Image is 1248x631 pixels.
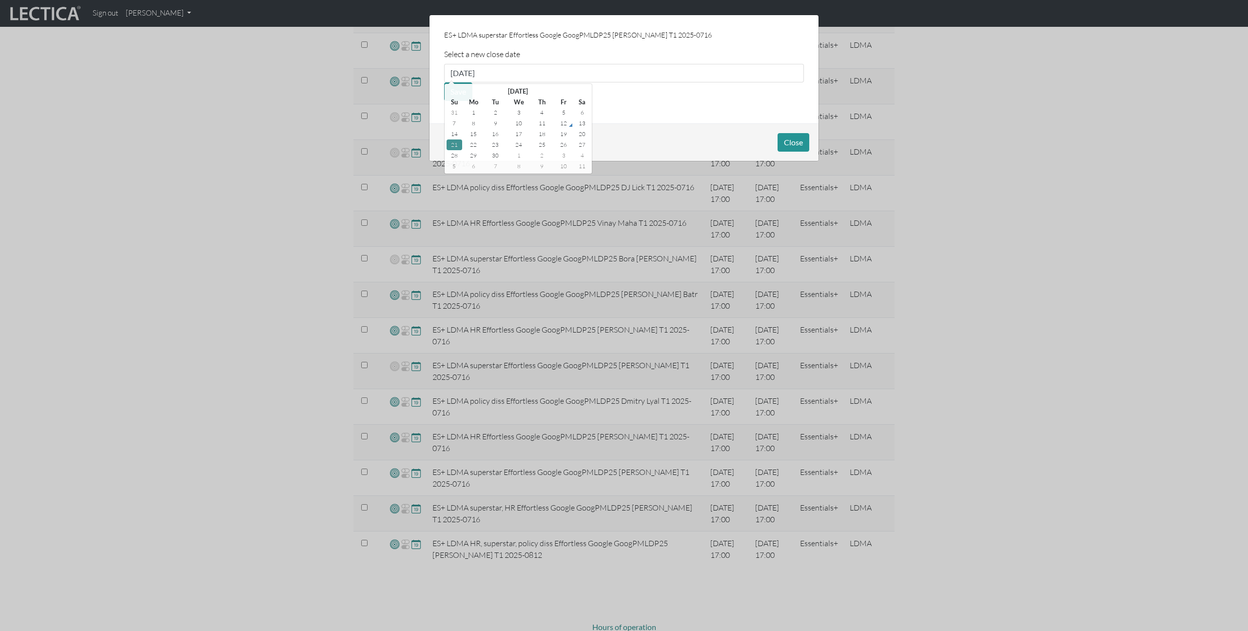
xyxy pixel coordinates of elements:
td: 4 [531,107,553,118]
td: 24 [507,139,531,150]
th: Fr [553,97,574,107]
td: 11 [574,161,590,172]
th: We [507,97,531,107]
td: 23 [485,139,506,150]
td: 5 [447,161,462,172]
td: 1 [507,150,531,161]
button: Close [778,133,809,152]
td: 1 [462,107,485,118]
td: 8 [507,161,531,172]
td: 3 [507,107,531,118]
label: Select a new close date [444,48,520,60]
td: 8 [462,118,485,129]
button: Save [444,82,472,101]
td: 31 [447,107,462,118]
th: Th [531,97,553,107]
td: 29 [462,150,485,161]
td: 10 [507,118,531,129]
td: 7 [447,118,462,129]
td: 17 [507,129,531,139]
th: Tu [485,97,506,107]
td: 4 [574,150,590,161]
td: 16 [485,129,506,139]
td: 2 [485,107,506,118]
th: Sa [574,97,590,107]
td: 11 [531,118,553,129]
td: 9 [531,161,553,172]
td: 30 [485,150,506,161]
td: 6 [462,161,485,172]
td: 2 [531,150,553,161]
td: 14 [447,129,462,139]
p: ES+ LDMA superstar Effortless Google GoogPMLDP25 [PERSON_NAME] T1 2025-0716 [444,30,804,40]
td: 25 [531,139,553,150]
td: 27 [574,139,590,150]
td: 9 [485,118,506,129]
td: 12 [553,118,574,129]
td: 18 [531,129,553,139]
td: 19 [553,129,574,139]
td: 21 [447,139,462,150]
td: 3 [553,150,574,161]
th: Mo [462,97,485,107]
td: 6 [574,107,590,118]
td: 20 [574,129,590,139]
th: Select Month [462,86,574,97]
td: 5 [553,107,574,118]
th: Su [447,97,462,107]
td: 26 [553,139,574,150]
td: 22 [462,139,485,150]
td: 28 [447,150,462,161]
td: 13 [574,118,590,129]
td: 10 [553,161,574,172]
td: 15 [462,129,485,139]
td: 7 [485,161,506,172]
